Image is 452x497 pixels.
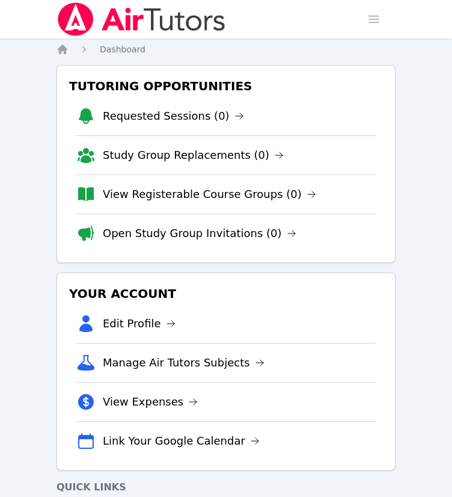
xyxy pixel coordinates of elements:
h3: Your Account [67,283,385,304]
a: View Expenses [103,394,198,410]
h4: Quick Links [56,480,395,495]
h3: Tutoring Opportunities [67,75,385,97]
a: Open Study Group Invitations (0) [103,225,296,242]
a: View Registerable Course Groups (0) [103,186,316,203]
a: Manage Air Tutors Subjects [103,354,264,371]
a: Study Group Replacements (0) [103,147,284,164]
span: Dashboard [100,45,145,54]
a: Requested Sessions (0) [103,108,244,125]
a: Edit Profile [103,315,176,332]
img: Air Tutors [56,2,227,36]
a: Link Your Google Calendar [103,433,260,449]
a: Dashboard [100,43,145,55]
nav: Breadcrumb [56,43,395,55]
